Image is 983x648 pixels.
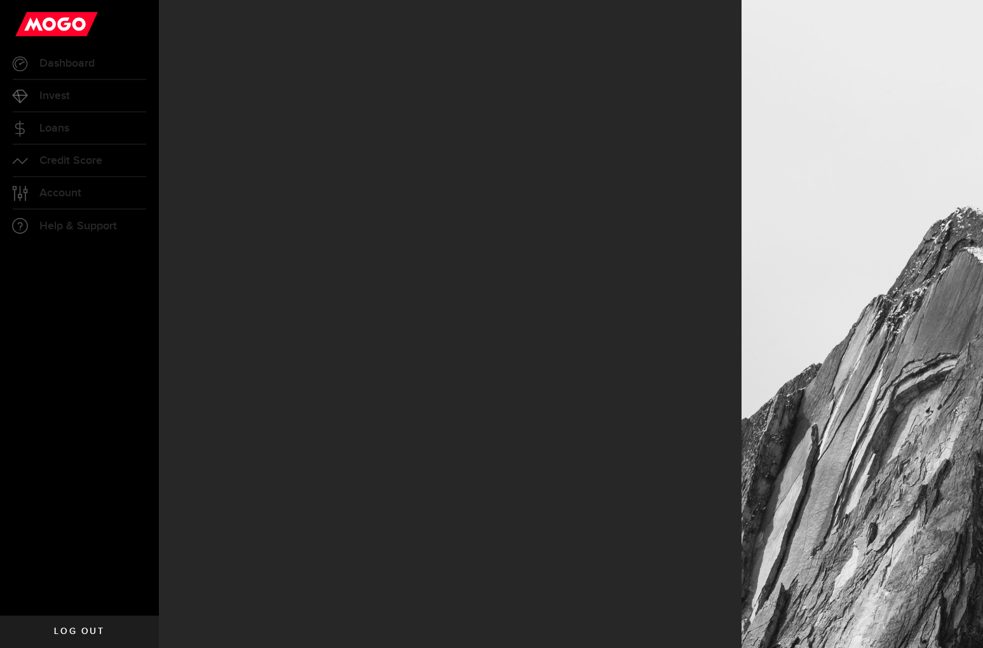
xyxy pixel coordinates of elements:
[39,220,117,232] span: Help & Support
[54,627,104,636] span: Log out
[39,58,95,69] span: Dashboard
[39,90,70,102] span: Invest
[39,187,81,199] span: Account
[39,123,69,134] span: Loans
[39,155,102,166] span: Credit Score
